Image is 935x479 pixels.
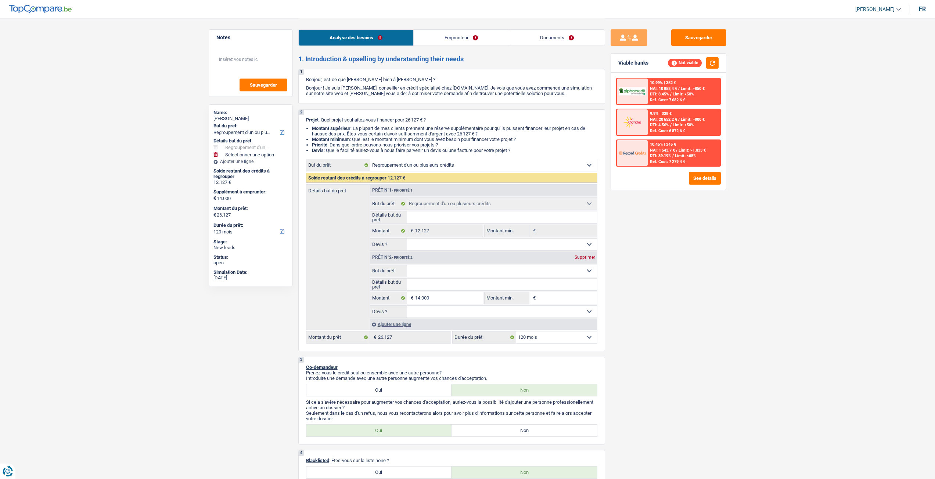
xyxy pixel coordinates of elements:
div: Détails but du prêt [213,138,288,144]
a: Analyse des besoins [299,30,413,46]
strong: Priorité [312,142,327,148]
p: Seulement dans le cas d'un refus, nous vous recontacterons alors pour avoir plus d'informations s... [306,410,597,421]
div: 4 [299,450,304,456]
label: Non [452,467,597,478]
li: : Dans quel ordre pouvons-nous prioriser vos projets ? [312,142,597,148]
label: Non [452,425,597,436]
div: 12.127 € [213,179,288,185]
h2: 1. Introduction & upselling by understanding their needs [298,55,605,63]
span: Sauvegarder [250,83,277,87]
label: Montant min. [485,225,529,237]
span: Projet [306,117,319,123]
p: Bonjour, est-ce que [PERSON_NAME] bien à [PERSON_NAME] ? [306,77,597,82]
div: 2 [299,110,304,115]
div: Not viable [668,59,702,67]
span: / [670,92,672,97]
div: Name: [213,110,288,116]
div: 10.99% | 352 € [650,80,676,85]
div: Status: [213,254,288,260]
span: - Priorité 2 [392,255,413,260]
div: Ajouter une ligne [370,319,597,330]
div: [DATE] [213,275,288,281]
img: AlphaCredit [619,87,646,96]
div: [PERSON_NAME] [213,116,288,121]
span: / [670,123,672,127]
label: Montant min. [485,292,529,304]
div: New leads [213,245,288,251]
p: : Quel projet souhaitez-vous financer pour 26 127 € ? [306,117,597,123]
div: Ajouter une ligne [213,159,288,164]
div: Stage: [213,239,288,245]
li: : La plupart de mes clients prennent une réserve supplémentaire pour qu'ils puissent financer leu... [312,126,597,137]
span: Limit: >850 € [681,86,705,91]
label: Oui [306,467,452,478]
label: Supplément à emprunter: [213,189,287,195]
label: Devis ? [370,306,407,317]
span: € [370,331,378,343]
span: Limit: <65% [675,153,696,158]
label: Montant [370,292,407,304]
label: Non [452,384,597,396]
span: Solde restant des crédits à regrouper [308,175,386,181]
label: But du prêt [306,159,370,171]
span: / [676,148,677,153]
span: - Priorité 1 [392,188,413,192]
div: Viable banks [618,60,648,66]
label: Détails but du prêt [306,185,370,193]
div: Solde restant des crédits à regrouper [213,168,288,179]
p: Prenez-vous le crédit seul ou ensemble avec une autre personne? [306,370,597,375]
label: But du prêt [370,265,407,277]
strong: Montant supérieur [312,126,350,131]
span: € [407,225,415,237]
div: Supprimer [573,255,597,260]
a: Documents [509,30,605,46]
span: DTI: 4.56% [650,123,669,127]
div: open [213,260,288,266]
span: € [213,195,216,201]
a: Emprunteur [414,30,509,46]
p: Introduire une demande avec une autre personne augmente vos chances d'acceptation. [306,375,597,381]
span: Blacklisted [306,458,329,463]
label: Oui [306,384,452,396]
span: NAI: 20 652,2 € [650,117,677,122]
img: TopCompare Logo [9,5,72,14]
span: Limit: >1.033 € [679,148,706,153]
span: Limit: >800 € [681,117,705,122]
p: Bonjour ! Je suis [PERSON_NAME], conseiller en crédit spécialisé chez [DOMAIN_NAME]. Je vois que ... [306,85,597,96]
div: 3 [299,357,304,363]
div: 10.45% | 345 € [650,142,676,147]
label: Durée du prêt: [453,331,516,343]
img: Record Credits [619,146,646,160]
div: fr [919,6,926,12]
label: But du prêt [370,198,407,210]
div: Simulation Date: [213,269,288,275]
span: 12.127 € [388,175,405,181]
div: Ref. Cost: 7 279,4 € [650,159,685,164]
div: Prêt n°1 [370,188,414,193]
button: Sauvegarder [671,29,726,46]
span: [PERSON_NAME] [855,6,895,12]
strong: Montant minimum [312,137,350,142]
button: Sauvegarder [240,79,287,91]
label: But du prêt: [213,123,287,129]
span: NAI: 10 858,4 € [650,86,677,91]
div: 1 [299,69,304,75]
div: Prêt n°2 [370,255,414,260]
label: Montant [370,225,407,237]
span: € [529,292,537,304]
span: € [529,225,537,237]
span: DTI: 39.19% [650,153,671,158]
p: : Êtes-vous sur la liste noire ? [306,458,597,463]
div: Ref. Cost: 7 682,6 € [650,98,685,102]
span: Devis [312,148,324,153]
div: 9.9% | 338 € [650,111,672,116]
span: DTI: 8.45% [650,92,669,97]
span: Limit: <50% [673,92,694,97]
li: : Quelle facilité auriez-vous à nous faire parvenir un devis ou une facture pour votre projet ? [312,148,597,153]
span: Limit: <50% [673,123,694,127]
h5: Notes [216,35,285,41]
label: Détails but du prêt [370,211,407,223]
img: Cofidis [619,115,646,129]
li: : Quel est le montant minimum dont vous avez besoin pour financer votre projet ? [312,137,597,142]
span: Co-demandeur [306,364,338,370]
